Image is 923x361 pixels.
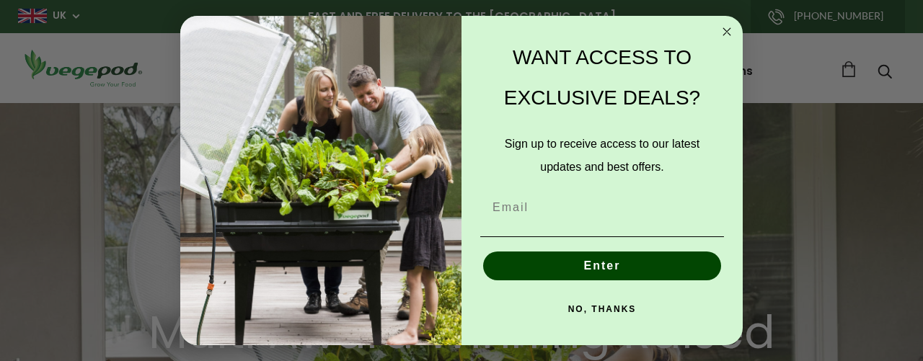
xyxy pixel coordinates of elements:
button: NO, THANKS [480,295,724,324]
img: underline [480,236,724,237]
span: WANT ACCESS TO EXCLUSIVE DEALS? [504,46,700,109]
button: Enter [483,251,721,280]
input: Email [480,193,724,222]
button: Close dialog [718,23,736,40]
span: Sign up to receive access to our latest updates and best offers. [505,138,699,173]
img: e9d03583-1bb1-490f-ad29-36751b3212ff.jpeg [180,16,461,345]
